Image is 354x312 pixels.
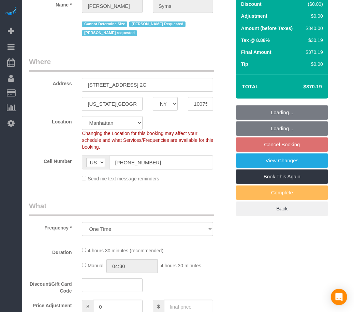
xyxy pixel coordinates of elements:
div: $0.00 [303,13,323,19]
div: $370.19 [303,49,323,56]
div: $340.00 [303,25,323,32]
label: Duration [24,247,77,256]
label: Cell Number [24,155,77,165]
img: Automaid Logo [4,7,18,16]
h4: $370.19 [283,84,322,90]
label: Final Amount [241,49,271,56]
input: City [82,97,142,111]
span: Send me text message reminders [88,176,159,181]
div: $0.00 [303,61,323,68]
span: [PERSON_NAME] requested [82,30,137,36]
label: Discount/Gift Card Code [24,278,77,294]
span: Cannot Determine Size [82,21,127,27]
label: Discount [241,1,262,8]
label: Tip [241,61,248,68]
a: View Changes [236,153,328,168]
legend: What [29,201,214,216]
legend: Where [29,57,214,72]
a: Book This Again [236,169,328,184]
div: ($0.00) [303,1,323,8]
span: Manual [88,263,103,268]
span: 4 hours 30 minutes (recommended) [88,248,163,253]
span: 4 hours 30 minutes [161,263,201,268]
span: Changing the Location for this booking may affect your schedule and what Services/Frequencies are... [82,131,213,150]
a: Back [236,202,328,216]
input: Cell Number [109,155,213,169]
div: Open Intercom Messenger [331,289,347,305]
div: $30.19 [303,37,323,44]
strong: Total [242,84,259,89]
label: Frequency * [24,222,77,231]
span: [PERSON_NAME] Requested [129,21,186,27]
input: Zip Code [188,97,213,111]
label: Adjustment [241,13,267,19]
label: Tax @ 8.88% [241,37,270,44]
label: Amount (before Taxes) [241,25,293,32]
label: Location [24,116,77,125]
label: Price Adjustment [24,300,77,309]
label: Address [24,78,77,87]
